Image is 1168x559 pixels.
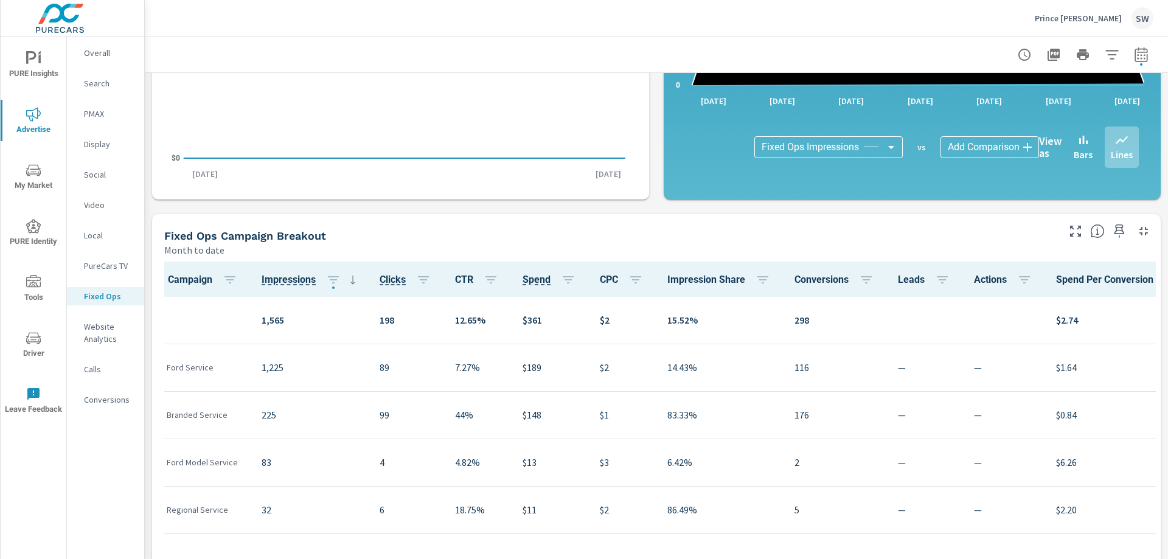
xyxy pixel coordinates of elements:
[794,455,878,470] p: 2
[794,502,878,517] p: 5
[794,360,878,375] p: 116
[667,313,775,327] p: 15.52%
[1106,95,1149,107] p: [DATE]
[4,275,63,305] span: Tools
[1035,13,1122,24] p: Prince [PERSON_NAME]
[380,273,436,287] span: Clicks
[830,95,872,107] p: [DATE]
[4,219,63,249] span: PURE Identity
[948,141,1020,153] span: Add Comparison
[1039,135,1062,159] h6: View as
[1129,43,1153,67] button: Select Date Range
[761,95,804,107] p: [DATE]
[84,229,134,241] p: Local
[762,141,859,153] span: Fixed Ops Impressions
[455,360,503,375] p: 7.27%
[380,273,406,287] span: The number of times an ad was clicked by a consumer.
[600,273,648,287] span: CPC
[84,47,134,59] p: Overall
[380,360,436,375] p: 89
[898,502,954,517] p: —
[794,313,878,327] p: 298
[67,391,144,409] div: Conversions
[667,360,775,375] p: 14.43%
[1037,95,1080,107] p: [DATE]
[1131,7,1153,29] div: SW
[523,408,580,422] p: $148
[4,107,63,137] span: Advertise
[523,360,580,375] p: $189
[4,51,63,81] span: PURE Insights
[4,331,63,361] span: Driver
[380,502,436,517] p: 6
[523,502,580,517] p: $11
[380,313,436,327] p: 198
[523,273,580,287] span: Spend
[974,360,1037,375] p: —
[974,455,1037,470] p: —
[167,361,242,373] p: Ford Service
[754,136,903,158] div: Fixed Ops Impressions
[1110,221,1129,241] span: Save this to your personalized report
[167,456,242,468] p: Ford Model Service
[84,138,134,150] p: Display
[380,408,436,422] p: 99
[455,455,503,470] p: 4.82%
[974,502,1037,517] p: —
[667,455,775,470] p: 6.42%
[898,408,954,422] p: —
[455,408,503,422] p: 44%
[1071,43,1095,67] button: Print Report
[587,168,630,180] p: [DATE]
[262,273,360,287] span: Impressions
[84,199,134,211] p: Video
[84,321,134,345] p: Website Analytics
[262,273,316,287] span: The number of times an ad was shown on your behalf.
[600,455,648,470] p: $3
[84,168,134,181] p: Social
[898,455,954,470] p: —
[67,44,144,62] div: Overall
[84,363,134,375] p: Calls
[899,95,942,107] p: [DATE]
[523,455,580,470] p: $13
[67,318,144,348] div: Website Analytics
[4,163,63,193] span: My Market
[67,135,144,153] div: Display
[1090,224,1105,238] span: This is a summary of Fixed Ops performance results by campaign. Each column can be sorted.
[84,77,134,89] p: Search
[940,136,1039,158] div: Add Comparison
[67,287,144,305] div: Fixed Ops
[84,290,134,302] p: Fixed Ops
[4,387,63,417] span: Leave Feedback
[262,408,360,422] p: 225
[84,108,134,120] p: PMAX
[455,313,503,327] p: 12.65%
[676,81,680,89] text: 0
[667,502,775,517] p: 86.49%
[67,105,144,123] div: PMAX
[380,455,436,470] p: 4
[262,455,360,470] p: 83
[692,95,735,107] p: [DATE]
[1041,43,1066,67] button: "Export Report to PDF"
[903,142,940,153] p: vs
[1100,43,1124,67] button: Apply Filters
[794,408,878,422] p: 176
[455,502,503,517] p: 18.75%
[262,360,360,375] p: 1,225
[1,36,66,428] div: nav menu
[898,273,954,287] span: Leads
[67,165,144,184] div: Social
[455,273,503,287] span: CTR
[1066,221,1085,241] button: Make Fullscreen
[667,273,775,287] span: Impression Share
[968,95,1010,107] p: [DATE]
[600,360,648,375] p: $2
[67,360,144,378] div: Calls
[523,273,551,287] span: The amount of money spent on advertising during the period.
[184,168,226,180] p: [DATE]
[794,273,878,287] span: Conversions
[974,273,1037,287] span: Actions
[67,74,144,92] div: Search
